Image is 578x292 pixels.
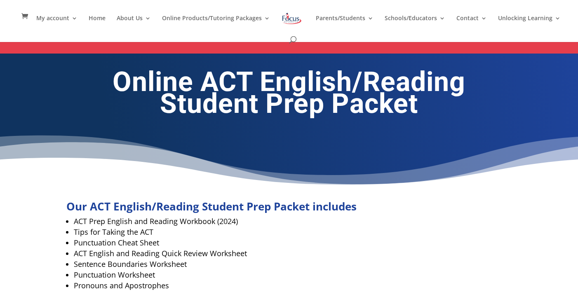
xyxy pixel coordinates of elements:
[162,15,270,35] a: Online Products/Tutoring Packages
[74,259,512,269] li: Sentence Boundaries Worksheet
[74,280,512,291] li: Pronouns and Apostrophes
[316,15,374,35] a: Parents/Students
[66,71,512,119] h1: Online ACT English/Reading Student Prep Packet
[456,15,487,35] a: Contact
[281,11,303,26] img: Focus on Learning
[66,199,357,214] strong: Our ACT English/Reading Student Prep Packet includes
[74,248,512,259] li: ACT English and Reading Quick Review Worksheet
[117,15,151,35] a: About Us
[74,227,512,237] li: Tips for Taking the ACT
[74,216,512,227] li: ACT Prep English and Reading Workbook (2024)
[385,15,445,35] a: Schools/Educators
[74,269,512,280] li: Punctuation Worksheet
[74,237,512,248] li: Punctuation Cheat Sheet
[36,15,78,35] a: My account
[498,15,561,35] a: Unlocking Learning
[89,15,106,35] a: Home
